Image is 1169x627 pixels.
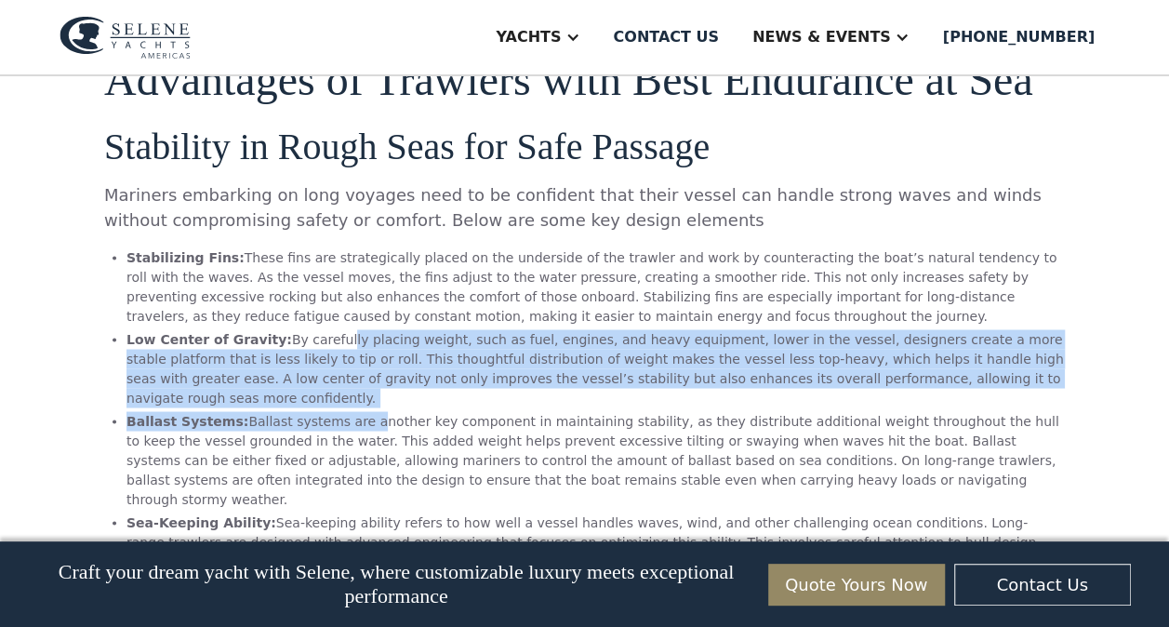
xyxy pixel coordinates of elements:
p: Mariners embarking on long voyages need to be confident that their vessel can handle strong waves... [104,182,1065,233]
strong: Low Center of Gravity: [126,331,292,346]
li: These fins are strategically placed on the underside of the trawler and work by counteracting the... [126,247,1065,326]
a: Contact Us [954,564,1131,606]
li: Sea-keeping ability refers to how well a vessel handles waves, wind, and other challenging ocean ... [126,513,1065,591]
div: Yachts [496,26,561,48]
li: By carefully placing weight, such as fuel, engines, and heavy equipment, lower in the vessel, des... [126,329,1065,407]
p: Craft your dream yacht with Selene, where customizable luxury meets exceptional performance [38,560,753,608]
div: News & EVENTS [752,26,891,48]
a: Quote Yours Now [768,564,945,606]
strong: Ballast Systems: [126,413,248,428]
div: [PHONE_NUMBER] [943,26,1095,48]
strong: Sea-Keeping Ability: [126,514,276,529]
h3: Stability in Rough Seas for Safe Passage [104,127,1065,167]
div: Contact us [613,26,719,48]
li: Ballast systems are another key component in maintaining stability, as they distribute additional... [126,411,1065,509]
img: logo [60,16,191,59]
strong: Stabilizing Fins: [126,249,245,264]
h2: Advantages of Trawlers with Best Endurance at Sea [104,56,1065,105]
